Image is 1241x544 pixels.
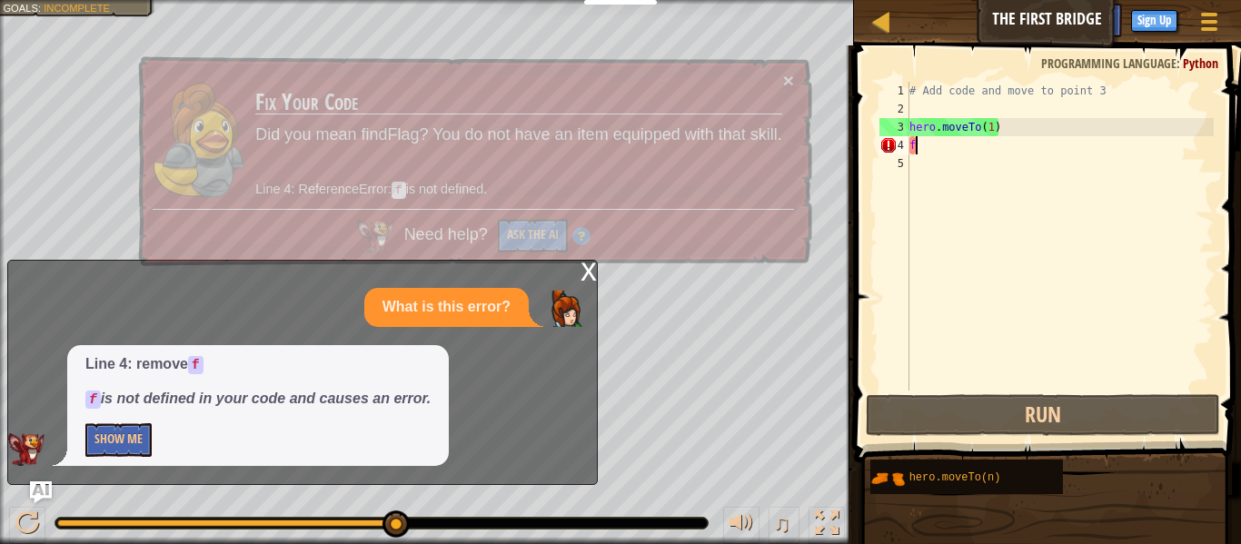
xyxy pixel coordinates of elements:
[879,82,909,100] div: 1
[8,433,45,466] img: AI
[44,2,110,14] span: Incomplete
[1186,4,1232,46] button: Show game menu
[1183,54,1218,72] span: Python
[723,507,759,544] button: Adjust volume
[85,423,152,457] button: Show Me
[498,219,568,252] button: Ask the AI
[85,391,431,406] em: is not defined in your code and causes an error.
[255,124,781,147] p: Did you mean findFlag? You do not have an item equipped with that skill.
[255,180,781,200] p: Line 4: ReferenceError: is not defined.
[1131,10,1177,32] button: Sign Up
[879,100,909,118] div: 2
[547,291,583,327] img: Player
[154,83,244,198] img: duck_anya2.png
[188,356,204,374] code: f
[866,394,1220,436] button: Run
[783,71,794,90] button: ×
[1034,10,1065,27] span: Ask AI
[1041,54,1176,72] span: Programming language
[357,220,393,252] img: AI
[3,2,38,14] span: Goals
[772,509,790,537] span: ♫
[404,226,492,244] span: Need help?
[1176,54,1183,72] span: :
[809,507,845,544] button: Toggle fullscreen
[879,154,909,173] div: 5
[1025,4,1074,37] button: Ask AI
[392,182,406,199] code: f
[769,507,799,544] button: ♫
[38,2,44,14] span: :
[572,227,591,245] img: Hint
[382,297,511,318] p: What is this error?
[870,461,905,496] img: portrait.png
[30,481,52,503] button: Ask AI
[255,90,781,115] h3: Fix Your Code
[879,118,909,136] div: 3
[581,261,597,279] div: x
[9,507,45,544] button: Ctrl + P: Play
[85,391,101,409] code: f
[879,136,909,154] div: 4
[909,471,1001,484] span: hero.moveTo(n)
[85,354,431,375] p: Line 4: remove
[1083,10,1113,27] span: Hints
